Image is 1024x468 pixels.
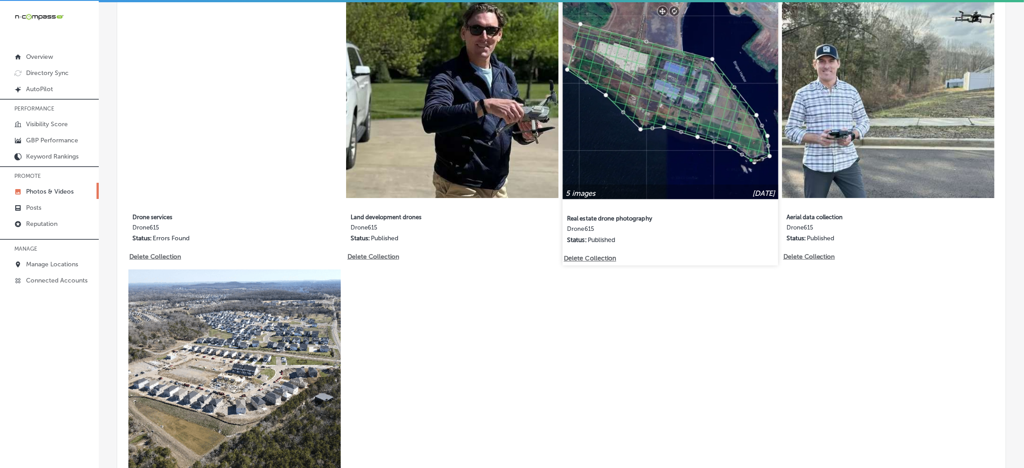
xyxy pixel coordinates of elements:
p: Errors Found [153,234,189,242]
p: GBP Performance [26,137,78,144]
p: Keyword Rankings [26,153,79,160]
p: Manage Locations [26,260,78,268]
label: Land development drones [351,208,504,224]
label: Aerial data collection [787,208,940,224]
p: [DATE] [752,189,775,198]
label: Drone615 [351,224,504,234]
p: Directory Sync [26,69,69,77]
img: 660ab0bf-5cc7-4cb8-ba1c-48b5ae0f18e60NCTV_CLogo_TV_Black_-500x88.png [14,13,64,21]
p: Status: [351,234,370,242]
p: Delete Collection [129,253,180,260]
p: Photos & Videos [26,188,74,195]
p: Visibility Score [26,120,68,128]
p: Overview [26,53,53,61]
p: Published [371,234,398,242]
p: Status: [787,234,806,242]
p: Reputation [26,220,57,228]
p: Published [807,234,834,242]
p: Published [588,236,615,244]
p: Posts [26,204,41,212]
label: Real estate drone photography [567,210,723,226]
p: 5 images [566,189,595,198]
label: Drone615 [132,224,286,234]
p: Delete Collection [783,253,834,260]
p: AutoPilot [26,85,53,93]
label: Drone services [132,208,286,224]
p: Status: [567,236,587,244]
p: Connected Accounts [26,277,88,284]
label: Drone615 [787,224,940,234]
p: Status: [132,234,152,242]
label: Drone615 [567,226,723,236]
p: Delete Collection [347,253,398,260]
p: Delete Collection [564,255,615,262]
